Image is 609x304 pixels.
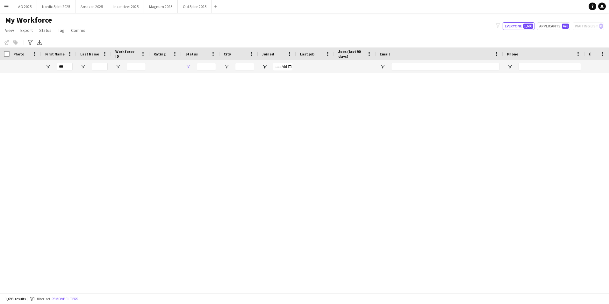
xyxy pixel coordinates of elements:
button: Incentives 2025 [108,0,144,13]
span: Phone [507,52,518,56]
a: Tag [55,26,67,34]
span: Tag [58,27,65,33]
button: Open Filter Menu [185,64,191,69]
button: Remove filters [50,295,79,302]
button: Open Filter Menu [115,64,121,69]
app-action-btn: Export XLSX [36,39,43,46]
button: Nordic Spirit 2025 [37,0,75,13]
span: Workforce ID [115,49,138,59]
button: Open Filter Menu [507,64,513,69]
input: Last Name Filter Input [92,63,108,70]
button: Old Spice 2025 [178,0,212,13]
a: Export [18,26,35,34]
button: Amazon 2025 [75,0,108,13]
input: Joined Filter Input [273,63,292,70]
input: First Name Filter Input [57,63,73,70]
span: My Workforce [5,15,52,25]
span: Profile [589,52,601,56]
span: Joined [262,52,274,56]
span: First Name [45,52,65,56]
app-action-btn: Advanced filters [26,39,34,46]
button: AO 2025 [13,0,37,13]
span: Last Name [80,52,99,56]
button: Open Filter Menu [45,64,51,69]
button: Open Filter Menu [380,64,385,69]
span: Jobs (last 90 days) [338,49,364,59]
button: Open Filter Menu [80,64,86,69]
a: Comms [68,26,88,34]
input: City Filter Input [235,63,254,70]
button: Open Filter Menu [224,64,229,69]
span: Status [39,27,52,33]
span: Last job [300,52,314,56]
input: Phone Filter Input [519,63,581,70]
span: Email [380,52,390,56]
button: Open Filter Menu [262,64,268,69]
a: Status [37,26,54,34]
span: Export [20,27,33,33]
input: Workforce ID Filter Input [127,63,146,70]
span: 1 filter set [34,296,50,301]
span: View [5,27,14,33]
button: Everyone1,693 [503,22,534,30]
span: Photo [13,52,24,56]
input: Email Filter Input [391,63,499,70]
a: View [3,26,17,34]
button: Magnum 2025 [144,0,178,13]
span: Rating [154,52,166,56]
span: Comms [71,27,85,33]
span: 476 [562,24,569,29]
button: Applicants476 [537,22,570,30]
button: Open Filter Menu [589,64,594,69]
span: Status [185,52,198,56]
span: City [224,52,231,56]
span: 1,693 [523,24,533,29]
